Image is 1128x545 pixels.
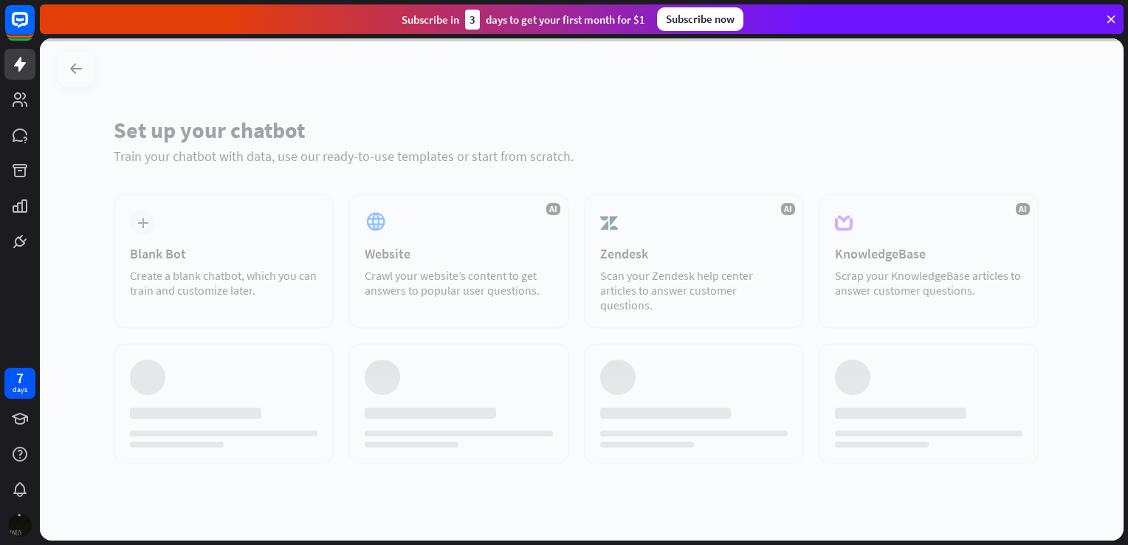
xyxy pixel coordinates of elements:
[4,368,35,399] a: 7 days
[13,385,27,395] div: days
[16,371,24,385] div: 7
[402,10,645,30] div: Subscribe in days to get your first month for $1
[657,7,743,31] div: Subscribe now
[465,10,480,30] div: 3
